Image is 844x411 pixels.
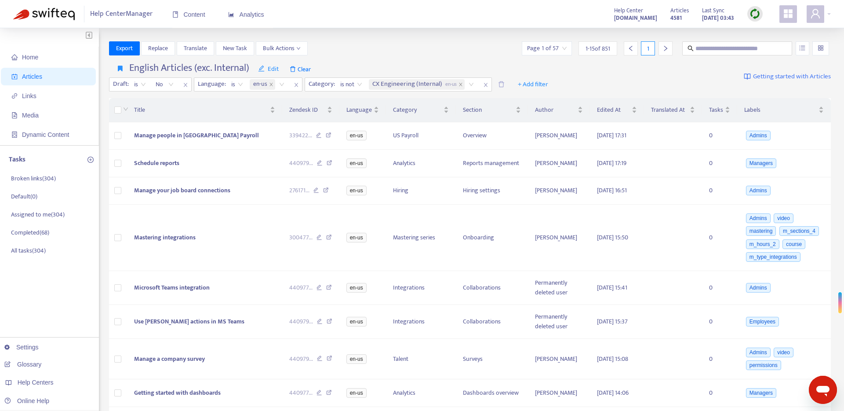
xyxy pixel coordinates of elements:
img: sync.dc5367851b00ba804db3.png [749,8,760,19]
th: Language [339,98,386,122]
a: [DOMAIN_NAME] [614,13,657,23]
span: [DATE] 15:37 [597,316,628,327]
p: Assigned to me ( 304 ) [11,210,65,219]
th: Author [528,98,590,122]
span: 440979 ... [289,317,313,327]
span: 300477 ... [289,233,313,242]
span: close [291,80,302,90]
span: course [782,239,805,249]
span: Manage people in [GEOGRAPHIC_DATA] Payroll [134,130,259,140]
td: Hiring [386,177,456,205]
iframe: Button to launch messaging window, conversation in progress [809,376,837,404]
span: 339422 ... [289,131,312,140]
span: 440977 ... [289,388,313,398]
span: Help Center [614,6,643,15]
th: Edited At [590,98,644,122]
td: Dashboards overview [456,379,528,407]
span: Media [22,112,39,119]
button: + Add filter [511,77,555,92]
span: Home [22,54,38,61]
span: left [628,45,634,51]
span: [DATE] 17:19 [597,158,626,168]
span: is not [340,78,362,91]
span: unordered-list [799,45,805,51]
span: Last Sync [702,6,724,15]
td: Onboarding [456,205,528,271]
p: Broken links ( 304 ) [11,174,56,183]
span: link [11,93,18,99]
span: Language : [194,78,227,91]
span: Tasks [709,105,723,115]
span: en-us [253,79,267,90]
span: Language [346,105,372,115]
button: editEdit [251,62,286,76]
th: Translated At [644,98,702,122]
span: [DATE] 16:51 [597,185,627,195]
button: Export [109,41,140,55]
img: image-link [744,73,751,80]
td: Analytics [386,150,456,177]
span: en-us [346,233,367,242]
span: Articles [22,73,42,80]
td: [PERSON_NAME] [528,122,590,150]
p: All tasks ( 304 ) [11,246,46,255]
td: 0 [702,305,737,339]
button: New Task [216,41,254,55]
span: plus-circle [87,157,94,163]
p: Default ( 0 ) [11,192,37,201]
span: Manage a company survey [134,354,205,364]
span: user [810,8,821,19]
td: 0 [702,150,737,177]
span: + Add filter [518,79,548,90]
th: Zendesk ID [282,98,339,122]
a: Getting started with Articles [744,62,831,92]
span: en-us [346,317,367,327]
td: Collaborations [456,305,528,339]
span: Employees [746,317,779,327]
span: [DATE] 15:41 [597,283,627,293]
td: Collaborations [456,271,528,305]
span: container [11,132,18,138]
span: en-us [346,388,367,398]
td: 0 [702,339,737,379]
td: 0 [702,205,737,271]
td: Mastering series [386,205,456,271]
td: 0 [702,271,737,305]
td: 0 [702,122,737,150]
span: Admins [746,283,771,293]
th: Category [386,98,456,122]
span: m_hours_2 [746,239,779,249]
span: 440977 ... [289,283,313,293]
span: Mastering integrations [134,232,196,242]
td: [PERSON_NAME] [528,177,590,205]
span: [DATE] 15:08 [597,354,628,364]
span: Category [393,105,442,115]
th: Title [127,98,283,122]
span: Zendesk ID [289,105,325,115]
span: delete [498,81,505,88]
td: 0 [702,177,737,205]
td: Integrations [386,271,456,305]
strong: 4581 [670,13,682,23]
span: Draft : [109,78,130,91]
span: file-image [11,112,18,118]
span: m_sections_4 [779,226,819,236]
span: video [774,348,793,357]
img: Swifteq [13,8,75,20]
span: Bulk Actions [263,44,301,53]
span: close [480,80,491,90]
span: en-us [346,158,367,168]
span: is [231,78,243,91]
button: Translate [177,41,214,55]
p: Tasks [9,154,25,165]
span: Managers [746,388,776,398]
span: Admins [746,131,771,140]
span: Admins [746,348,771,357]
span: appstore [783,8,793,19]
a: Online Help [4,397,49,404]
span: book [172,11,178,18]
span: en-us [346,354,367,364]
a: Glossary [4,361,41,368]
a: Settings [4,344,39,351]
